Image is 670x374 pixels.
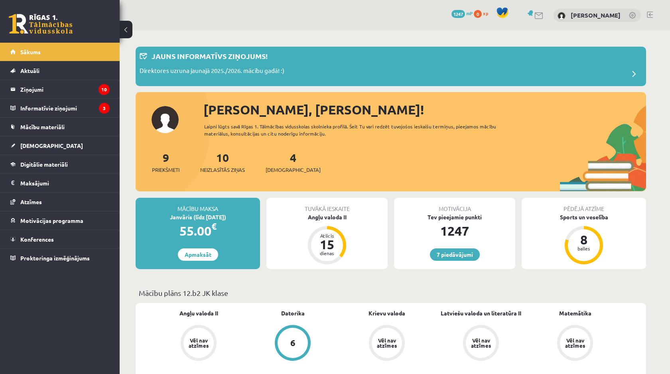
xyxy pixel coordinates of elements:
a: 9Priekšmeti [152,150,179,174]
div: Vēl nav atzīmes [376,338,398,348]
div: Pēdējā atzīme [522,198,646,213]
img: Markuss Kimerāls [558,12,566,20]
a: Datorika [281,309,305,317]
a: Sports un veselība 8 balles [522,213,646,266]
a: Ziņojumi10 [10,80,110,98]
span: Mācību materiāli [20,123,65,130]
div: Janvāris (līdz [DATE]) [136,213,260,221]
div: Laipni lūgts savā Rīgas 1. Tālmācības vidusskolas skolnieka profilā. Šeit Tu vari redzēt tuvojošo... [204,123,510,137]
div: Vēl nav atzīmes [564,338,586,348]
a: 4[DEMOGRAPHIC_DATA] [266,150,321,174]
span: Neizlasītās ziņas [200,166,245,174]
div: Tuvākā ieskaite [266,198,388,213]
span: Proktoringa izmēģinājums [20,254,90,262]
a: Konferences [10,230,110,248]
div: Motivācija [394,198,515,213]
span: xp [483,10,488,16]
span: 1247 [451,10,465,18]
a: Atzīmes [10,193,110,211]
i: 10 [99,84,110,95]
div: Tev pieejamie punkti [394,213,515,221]
a: Vēl nav atzīmes [152,325,246,362]
span: Aktuāli [20,67,39,74]
span: Motivācijas programma [20,217,83,224]
a: Krievu valoda [368,309,405,317]
a: Mācību materiāli [10,118,110,136]
span: Konferences [20,236,54,243]
a: 7 piedāvājumi [430,248,480,261]
a: Digitālie materiāli [10,155,110,173]
p: Jauns informatīvs ziņojums! [152,51,268,61]
span: 0 [474,10,482,18]
a: Maksājumi [10,174,110,192]
div: Angļu valoda II [266,213,388,221]
a: Vēl nav atzīmes [528,325,622,362]
div: 1247 [394,221,515,240]
span: Priekšmeti [152,166,179,174]
div: Mācību maksa [136,198,260,213]
p: Mācību plāns 12.b2 JK klase [139,287,643,298]
div: Atlicis [315,233,339,238]
a: Angļu valoda II Atlicis 15 dienas [266,213,388,266]
legend: Maksājumi [20,174,110,192]
div: Vēl nav atzīmes [470,338,492,348]
span: [DEMOGRAPHIC_DATA] [20,142,83,149]
a: Aktuāli [10,61,110,80]
a: 10Neizlasītās ziņas [200,150,245,174]
a: 0 xp [474,10,492,16]
a: Informatīvie ziņojumi3 [10,99,110,117]
span: Digitālie materiāli [20,161,68,168]
div: dienas [315,251,339,256]
a: Proktoringa izmēģinājums [10,249,110,267]
div: [PERSON_NAME], [PERSON_NAME]! [203,100,646,119]
a: [DEMOGRAPHIC_DATA] [10,136,110,155]
p: Direktores uzruna jaunajā 2025./2026. mācību gadā! :) [140,66,284,77]
div: 15 [315,238,339,251]
div: Vēl nav atzīmes [187,338,210,348]
span: € [211,220,217,232]
div: Sports un veselība [522,213,646,221]
span: Atzīmes [20,198,42,205]
a: [PERSON_NAME] [571,11,621,19]
a: 6 [246,325,340,362]
a: Matemātika [559,309,591,317]
a: Vēl nav atzīmes [340,325,434,362]
a: Vēl nav atzīmes [434,325,528,362]
div: 55.00 [136,221,260,240]
a: 1247 mP [451,10,473,16]
span: mP [466,10,473,16]
a: Apmaksāt [178,248,218,261]
legend: Informatīvie ziņojumi [20,99,110,117]
a: Jauns informatīvs ziņojums! Direktores uzruna jaunajā 2025./2026. mācību gadā! :) [140,51,642,82]
a: Rīgas 1. Tālmācības vidusskola [9,14,73,34]
legend: Ziņojumi [20,80,110,98]
div: 6 [290,339,296,347]
span: [DEMOGRAPHIC_DATA] [266,166,321,174]
div: 8 [572,233,596,246]
a: Latviešu valoda un literatūra II [441,309,521,317]
div: balles [572,246,596,251]
a: Motivācijas programma [10,211,110,230]
i: 3 [99,103,110,114]
a: Sākums [10,43,110,61]
a: Angļu valoda II [179,309,218,317]
span: Sākums [20,48,41,55]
